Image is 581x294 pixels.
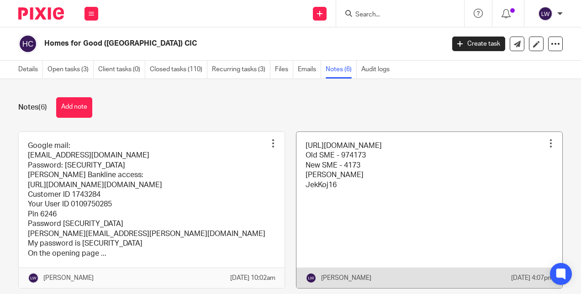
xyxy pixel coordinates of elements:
input: Search [354,11,437,19]
a: Recurring tasks (3) [212,61,270,79]
p: [PERSON_NAME] [321,273,371,283]
p: [PERSON_NAME] [43,273,94,283]
h2: Homes for Good ([GEOGRAPHIC_DATA]) CIC [44,39,359,48]
a: Audit logs [361,61,394,79]
a: Emails [298,61,321,79]
a: Files [275,61,293,79]
img: svg%3E [18,34,37,53]
a: Details [18,61,43,79]
img: svg%3E [28,273,39,283]
img: Pixie [18,7,64,20]
button: Add note [56,97,92,118]
a: Open tasks (3) [48,61,94,79]
p: [DATE] 4:07pm [511,273,553,283]
a: Create task [452,37,505,51]
p: [DATE] 10:02am [230,273,275,283]
a: Closed tasks (110) [150,61,207,79]
a: Notes (6) [326,61,357,79]
span: (6) [38,104,47,111]
img: svg%3E [306,273,317,283]
h1: Notes [18,103,47,112]
img: svg%3E [538,6,553,21]
a: Client tasks (0) [98,61,145,79]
